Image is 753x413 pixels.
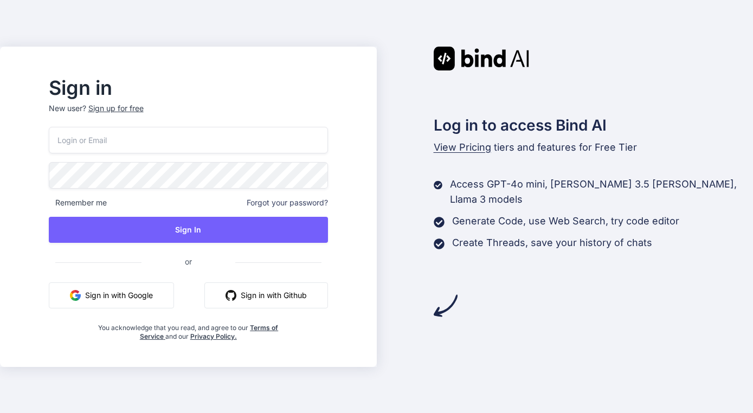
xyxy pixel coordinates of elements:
p: New user? [49,103,328,127]
h2: Sign in [49,79,328,96]
div: Sign up for free [88,103,144,114]
span: View Pricing [434,141,491,153]
div: You acknowledge that you read, and agree to our and our [95,317,281,341]
input: Login or Email [49,127,328,153]
p: Access GPT-4o mini, [PERSON_NAME] 3.5 [PERSON_NAME], Llama 3 models [450,177,753,207]
span: Forgot your password? [247,197,328,208]
img: arrow [434,294,458,318]
a: Privacy Policy. [190,332,237,340]
button: Sign in with Google [49,282,174,308]
img: Bind AI logo [434,47,529,70]
img: github [226,290,236,301]
img: google [70,290,81,301]
button: Sign In [49,217,328,243]
span: or [141,248,235,275]
p: Create Threads, save your history of chats [452,235,652,250]
button: Sign in with Github [204,282,328,308]
span: Remember me [49,197,107,208]
a: Terms of Service [140,324,279,340]
p: Generate Code, use Web Search, try code editor [452,214,679,229]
